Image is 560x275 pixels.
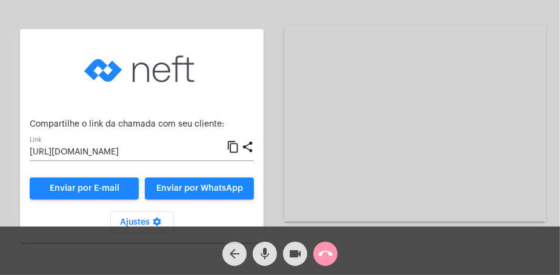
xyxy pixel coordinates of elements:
[30,120,254,129] p: Compartilhe o link da chamada com seu cliente:
[150,217,164,231] mat-icon: settings
[30,177,139,199] a: Enviar por E-mail
[318,247,333,261] mat-icon: call_end
[258,247,272,261] mat-icon: mic
[145,177,254,199] button: Enviar por WhatsApp
[241,140,254,154] mat-icon: share
[120,218,164,227] span: Ajustes
[227,140,239,154] mat-icon: content_copy
[81,39,202,99] img: logo-neft-novo-2.png
[50,184,119,193] span: Enviar por E-mail
[288,247,302,261] mat-icon: videocam
[110,211,174,233] button: Ajustes
[156,184,243,193] span: Enviar por WhatsApp
[227,247,242,261] mat-icon: arrow_back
